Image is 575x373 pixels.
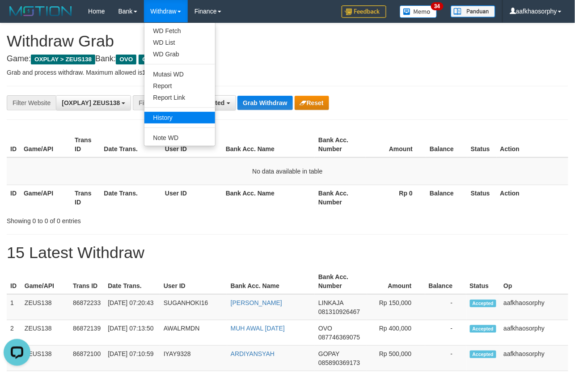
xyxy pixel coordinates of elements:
[7,32,568,50] h1: Withdraw Grab
[367,294,425,320] td: Rp 150,000
[139,55,167,64] span: GOPAY
[31,55,95,64] span: OXPLAY > ZEUS138
[144,112,215,123] a: History
[318,325,332,332] span: OVO
[104,294,160,320] td: [DATE] 07:20:43
[467,132,497,157] th: Status
[104,269,160,294] th: Date Trans.
[318,299,343,306] span: LINKAJA
[466,269,500,294] th: Status
[367,320,425,346] td: Rp 400,000
[69,269,104,294] th: Trans ID
[426,132,467,157] th: Balance
[160,346,227,371] td: IYAY9328
[69,320,104,346] td: 86872139
[425,320,466,346] td: -
[7,95,56,110] div: Filter Website
[7,157,568,185] td: No data available in table
[500,320,568,346] td: aafkhaosorphy
[425,294,466,320] td: -
[21,269,69,294] th: Game/API
[426,185,467,210] th: Balance
[7,269,21,294] th: ID
[144,80,215,92] a: Report
[71,132,100,157] th: Trans ID
[318,308,360,315] span: Copy 081310926467 to clipboard
[7,132,20,157] th: ID
[315,269,367,294] th: Bank Acc. Number
[451,5,495,17] img: panduan.png
[497,185,568,210] th: Action
[7,4,75,18] img: MOTION_logo.png
[222,132,315,157] th: Bank Acc. Name
[295,96,329,110] button: Reset
[7,55,568,64] h4: Game: Bank:
[231,299,282,306] a: [PERSON_NAME]
[231,350,275,357] a: ARDIYANSYAH
[500,346,568,371] td: aafkhaosorphy
[315,132,365,157] th: Bank Acc. Number
[133,95,174,110] div: Filter Bank
[144,68,215,80] a: Mutasi WD
[400,5,437,18] img: Button%20Memo.svg
[231,325,285,332] a: MUH AWAL [DATE]
[318,350,339,357] span: GOPAY
[500,269,568,294] th: Op
[7,68,568,77] p: Grab and process withdraw. Maximum allowed is transactions.
[71,185,100,210] th: Trans ID
[20,132,71,157] th: Game/API
[56,95,131,110] button: [OXPLAY] ZEUS138
[497,132,568,157] th: Action
[69,294,104,320] td: 86872233
[4,4,30,30] button: Open LiveChat chat widget
[7,213,233,225] div: Showing 0 to 0 of 0 entries
[144,48,215,60] a: WD Grab
[7,320,21,346] td: 2
[21,320,69,346] td: ZEUS138
[467,185,497,210] th: Status
[62,99,120,106] span: [OXPLAY] ZEUS138
[431,2,443,10] span: 34
[425,346,466,371] td: -
[144,132,215,144] a: Note WD
[160,320,227,346] td: AWALRMDN
[366,185,426,210] th: Rp 0
[7,244,568,262] h1: 15 Latest Withdraw
[20,185,71,210] th: Game/API
[161,185,222,210] th: User ID
[237,96,292,110] button: Grab Withdraw
[342,5,386,18] img: Feedback.jpg
[7,294,21,320] td: 1
[318,359,360,366] span: Copy 085890369173 to clipboard
[315,185,365,210] th: Bank Acc. Number
[144,37,215,48] a: WD List
[470,325,497,333] span: Accepted
[100,185,161,210] th: Date Trans.
[367,269,425,294] th: Amount
[222,185,315,210] th: Bank Acc. Name
[100,132,161,157] th: Date Trans.
[104,320,160,346] td: [DATE] 07:13:50
[69,346,104,371] td: 86872100
[116,55,136,64] span: OVO
[160,294,227,320] td: SUGANHOKI16
[366,132,426,157] th: Amount
[142,69,149,76] strong: 10
[160,269,227,294] th: User ID
[470,351,497,358] span: Accepted
[227,269,315,294] th: Bank Acc. Name
[470,300,497,307] span: Accepted
[21,294,69,320] td: ZEUS138
[425,269,466,294] th: Balance
[104,346,160,371] td: [DATE] 07:10:59
[367,346,425,371] td: Rp 500,000
[144,25,215,37] a: WD Fetch
[318,334,360,341] span: Copy 087746369075 to clipboard
[500,294,568,320] td: aafkhaosorphy
[21,346,69,371] td: ZEUS138
[7,185,20,210] th: ID
[144,92,215,103] a: Report Link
